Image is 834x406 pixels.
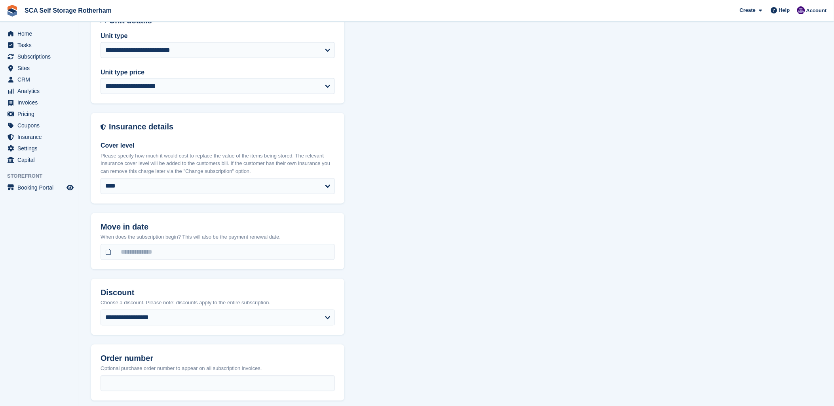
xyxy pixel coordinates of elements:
[17,74,65,85] span: CRM
[17,131,65,142] span: Insurance
[17,63,65,74] span: Sites
[101,31,335,41] label: Unit type
[101,288,335,298] h2: Discount
[17,40,65,51] span: Tasks
[101,233,335,241] p: When does the subscription begin? This will also be the payment renewal date.
[21,4,115,17] a: SCA Self Storage Rotherham
[17,143,65,154] span: Settings
[17,182,65,193] span: Booking Portal
[740,6,756,14] span: Create
[4,154,75,165] a: menu
[17,85,65,97] span: Analytics
[65,183,75,192] a: Preview store
[17,108,65,120] span: Pricing
[17,28,65,39] span: Home
[4,28,75,39] a: menu
[101,223,335,232] h2: Move in date
[4,51,75,62] a: menu
[4,120,75,131] a: menu
[4,97,75,108] a: menu
[4,63,75,74] a: menu
[4,40,75,51] a: menu
[7,172,79,180] span: Storefront
[4,74,75,85] a: menu
[109,123,335,132] h2: Insurance details
[101,68,335,77] label: Unit type price
[4,143,75,154] a: menu
[4,85,75,97] a: menu
[101,141,335,151] label: Cover level
[806,7,827,15] span: Account
[17,51,65,62] span: Subscriptions
[779,6,790,14] span: Help
[4,108,75,120] a: menu
[797,6,805,14] img: Kelly Neesham
[4,131,75,142] a: menu
[17,120,65,131] span: Coupons
[17,97,65,108] span: Invoices
[101,123,106,132] img: insurance-details-icon-731ffda60807649b61249b889ba3c5e2b5c27d34e2e1fb37a309f0fde93ff34a.svg
[4,182,75,193] a: menu
[101,354,335,363] h2: Order number
[101,299,335,307] p: Choose a discount. Please note: discounts apply to the entire subscription.
[101,365,335,373] p: Optional purchase order number to appear on all subscription invoices.
[101,152,335,176] p: Please specify how much it would cost to replace the value of the items being stored. The relevan...
[6,5,18,17] img: stora-icon-8386f47178a22dfd0bd8f6a31ec36ba5ce8667c1dd55bd0f319d3a0aa187defe.svg
[17,154,65,165] span: Capital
